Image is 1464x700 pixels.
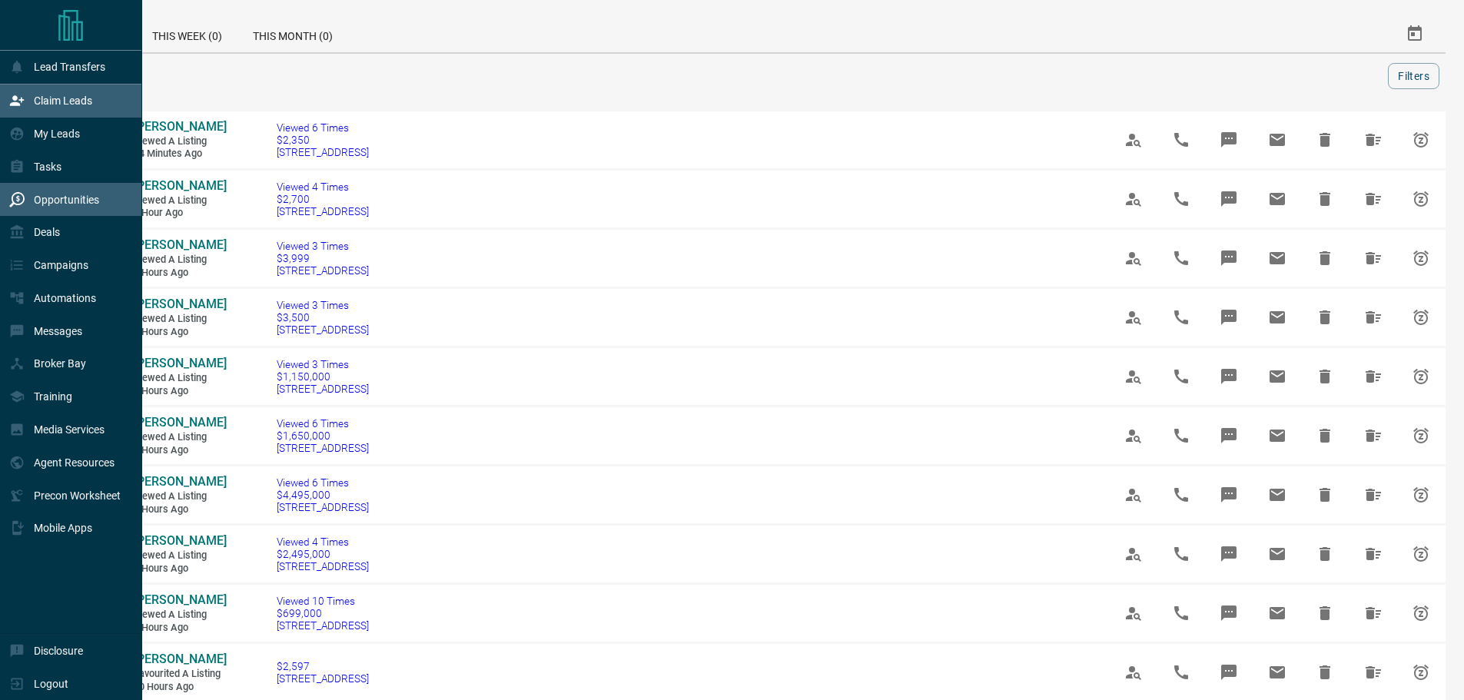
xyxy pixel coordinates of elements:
a: Viewed 3 Times$3,999[STREET_ADDRESS] [277,240,369,277]
span: Message [1210,536,1247,572]
span: 2 hours ago [134,326,226,339]
span: $2,350 [277,134,369,146]
span: Hide [1306,121,1343,158]
span: [PERSON_NAME] [134,415,227,430]
span: Viewed 6 Times [277,476,369,489]
span: Viewed 6 Times [277,121,369,134]
span: [STREET_ADDRESS] [277,205,369,217]
span: View Profile [1115,358,1152,395]
span: View Profile [1115,121,1152,158]
span: Viewed a Listing [134,194,226,207]
span: Message [1210,121,1247,158]
a: [PERSON_NAME] [134,297,226,313]
span: Snooze [1403,358,1439,395]
span: [STREET_ADDRESS] [277,560,369,572]
span: Hide [1306,654,1343,691]
span: View Profile [1115,417,1152,454]
a: Viewed 6 Times$4,495,000[STREET_ADDRESS] [277,476,369,513]
span: Viewed a Listing [134,313,226,326]
span: Email [1259,654,1296,691]
span: Snooze [1403,476,1439,513]
a: [PERSON_NAME] [134,237,226,254]
span: Snooze [1403,121,1439,158]
span: 9 hours ago [134,622,226,635]
span: Hide All from Anne Lall [1355,417,1392,454]
span: Email [1259,536,1296,572]
span: View Profile [1115,595,1152,632]
span: Snooze [1403,654,1439,691]
span: Viewed 3 Times [277,240,369,252]
span: Hide [1306,536,1343,572]
a: [PERSON_NAME] [134,119,226,135]
a: Viewed 6 Times$2,350[STREET_ADDRESS] [277,121,369,158]
span: [PERSON_NAME] [134,356,227,370]
a: [PERSON_NAME] [134,178,226,194]
span: Call [1163,358,1200,395]
span: [STREET_ADDRESS] [277,672,369,685]
span: Snooze [1403,595,1439,632]
span: [PERSON_NAME] [134,652,227,666]
div: This Week (0) [137,15,237,52]
a: $2,597[STREET_ADDRESS] [277,660,369,685]
a: Viewed 3 Times$3,500[STREET_ADDRESS] [277,299,369,336]
span: [STREET_ADDRESS] [277,619,369,632]
span: $2,495,000 [277,548,369,560]
span: 2 hours ago [134,267,226,280]
span: Email [1259,299,1296,336]
a: Viewed 3 Times$1,150,000[STREET_ADDRESS] [277,358,369,395]
span: Hide [1306,299,1343,336]
span: Viewed 4 Times [277,536,369,548]
span: 3 hours ago [134,444,226,457]
span: [PERSON_NAME] [134,119,227,134]
span: Call [1163,595,1200,632]
span: Call [1163,181,1200,217]
span: Message [1210,358,1247,395]
a: [PERSON_NAME] [134,592,226,609]
span: View Profile [1115,536,1152,572]
span: [STREET_ADDRESS] [277,383,369,395]
a: Viewed 10 Times$699,000[STREET_ADDRESS] [277,595,369,632]
span: Hide All from Anne Lall [1355,476,1392,513]
span: Viewed a Listing [134,490,226,503]
span: Call [1163,417,1200,454]
button: Select Date Range [1396,15,1433,52]
span: Email [1259,595,1296,632]
span: Snooze [1403,299,1439,336]
span: Message [1210,476,1247,513]
a: [PERSON_NAME] [134,415,226,431]
span: Hide [1306,358,1343,395]
span: 24 minutes ago [134,148,226,161]
span: Email [1259,358,1296,395]
span: Viewed 3 Times [277,358,369,370]
span: [STREET_ADDRESS] [277,501,369,513]
span: Snooze [1403,181,1439,217]
span: [PERSON_NAME] [134,178,227,193]
span: $3,500 [277,311,369,323]
span: Hide All from Elliot Chiu [1355,595,1392,632]
span: Message [1210,299,1247,336]
a: Viewed 4 Times$2,700[STREET_ADDRESS] [277,181,369,217]
span: Call [1163,240,1200,277]
span: $2,597 [277,660,369,672]
span: Hide All from Emma Nickel [1355,121,1392,158]
span: 3 hours ago [134,562,226,576]
span: 10 hours ago [134,681,226,694]
span: [PERSON_NAME] [134,474,227,489]
span: Call [1163,121,1200,158]
button: Filters [1388,63,1439,89]
span: Viewed 10 Times [277,595,369,607]
span: $3,999 [277,252,369,264]
span: $1,150,000 [277,370,369,383]
span: Message [1210,181,1247,217]
span: $699,000 [277,607,369,619]
span: Favourited a Listing [134,668,226,681]
span: Message [1210,417,1247,454]
span: [PERSON_NAME] [134,533,227,548]
span: Hide All from Jessica McKie [1355,654,1392,691]
span: [PERSON_NAME] [134,237,227,252]
span: Viewed 3 Times [277,299,369,311]
span: [STREET_ADDRESS] [277,323,369,336]
span: Call [1163,536,1200,572]
span: Hide [1306,476,1343,513]
span: [PERSON_NAME] [134,297,227,311]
